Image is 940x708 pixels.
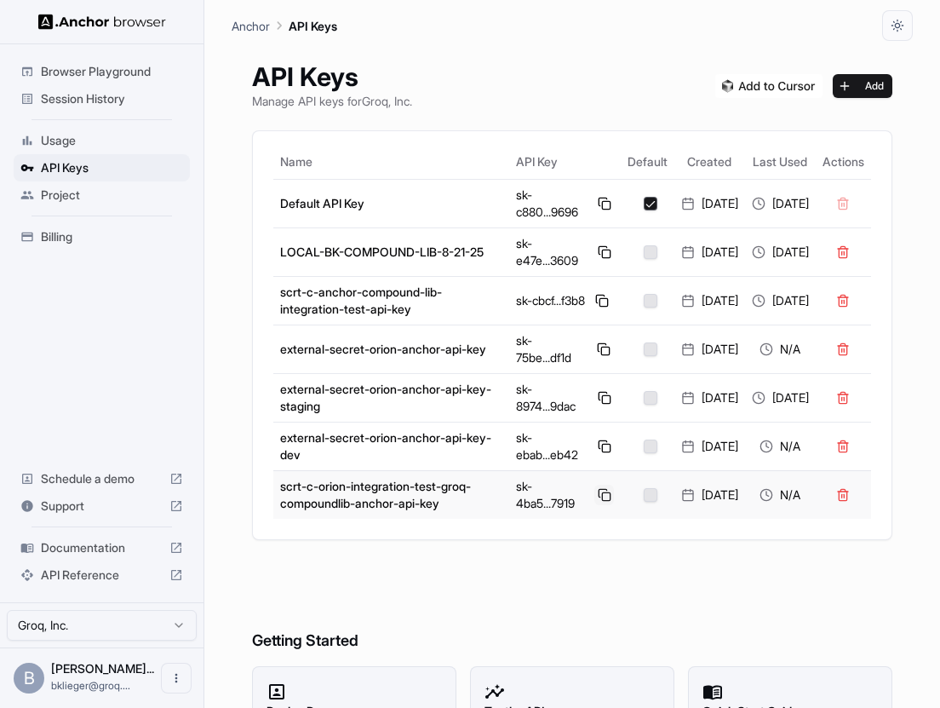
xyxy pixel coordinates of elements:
span: Browser Playground [41,63,183,80]
span: Benjamin Klieger [51,661,154,676]
p: Anchor [232,17,270,35]
th: Actions [816,145,871,179]
div: [DATE] [752,292,809,309]
button: Copy API key [595,193,614,214]
div: N/A [752,486,809,504]
div: [DATE] [752,195,809,212]
img: Add anchorbrowser MCP server to Cursor [715,74,822,98]
td: scrt-c-anchor-compound-lib-integration-test-api-key [273,276,509,325]
span: API Reference [41,567,163,584]
div: N/A [752,438,809,455]
span: Schedule a demo [41,470,163,487]
div: Browser Playground [14,58,190,85]
div: sk-e47e...3609 [516,235,614,269]
span: Project [41,187,183,204]
button: Add [833,74,892,98]
div: sk-cbcf...f3b8 [516,291,614,311]
div: sk-8974...9dac [516,381,614,415]
span: Session History [41,90,183,107]
div: [DATE] [681,244,738,261]
div: [DATE] [681,389,738,406]
div: Usage [14,127,190,154]
div: Project [14,181,190,209]
span: Support [41,498,163,515]
button: Copy API key [594,388,614,408]
div: N/A [752,341,809,358]
th: API Key [509,145,621,179]
div: sk-75be...df1d [516,332,614,366]
td: LOCAL-BK-COMPOUND-LIB-8-21-25 [273,227,509,276]
div: [DATE] [681,341,738,358]
h1: API Keys [252,61,412,92]
div: Session History [14,85,190,112]
div: Schedule a demo [14,465,190,492]
span: Billing [41,228,183,245]
div: [DATE] [681,195,738,212]
h6: Getting Started [252,561,892,653]
span: Usage [41,132,183,149]
span: Documentation [41,539,163,556]
div: [DATE] [752,244,809,261]
img: Anchor Logo [38,14,166,30]
button: Copy API key [593,339,614,360]
span: bklieger@groq.com [51,679,130,692]
nav: breadcrumb [232,16,337,35]
td: scrt-c-orion-integration-test-groq-compoundlib-anchor-api-key [273,470,509,519]
div: Billing [14,223,190,250]
div: API Keys [14,154,190,181]
button: Open menu [161,663,192,694]
div: [DATE] [681,438,738,455]
span: API Keys [41,159,183,176]
div: Support [14,492,190,520]
div: [DATE] [681,486,738,504]
th: Default [621,145,674,179]
div: sk-4ba5...7919 [516,478,614,512]
td: external-secret-orion-anchor-api-key-dev [273,422,509,470]
button: Copy API key [595,242,614,262]
td: Default API Key [273,179,509,227]
p: Manage API keys for Groq, Inc. [252,92,412,110]
p: API Keys [289,17,337,35]
div: sk-ebab...eb42 [516,429,614,463]
div: API Reference [14,561,190,589]
div: B [14,663,44,694]
th: Name [273,145,509,179]
div: [DATE] [681,292,738,309]
div: Documentation [14,534,190,561]
th: Created [674,145,745,179]
th: Last Used [745,145,816,179]
button: Copy API key [592,291,612,311]
div: [DATE] [752,389,809,406]
button: Copy API key [594,485,614,505]
button: Copy API key [595,436,614,457]
td: external-secret-orion-anchor-api-key-staging [273,373,509,422]
div: sk-c880...9696 [516,187,614,221]
td: external-secret-orion-anchor-api-key [273,325,509,373]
